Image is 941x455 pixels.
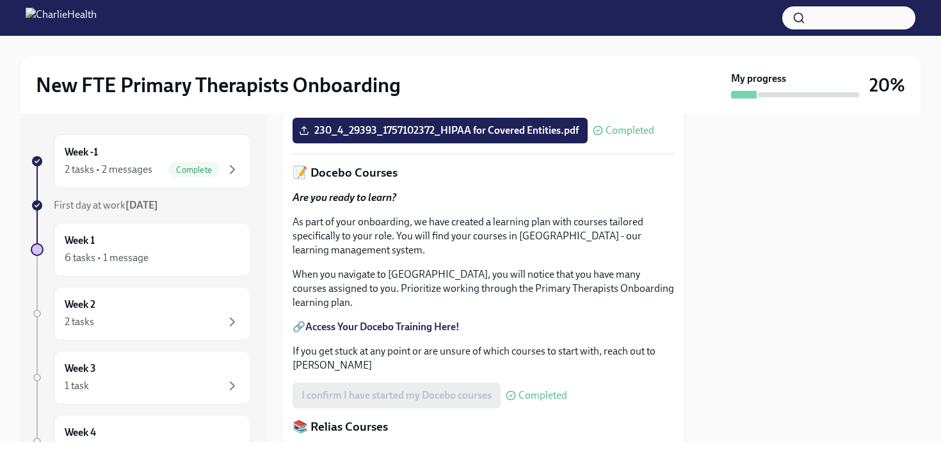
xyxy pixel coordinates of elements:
div: 2 tasks • 2 messages [65,163,152,177]
strong: [DATE] [125,199,158,211]
div: 1 task [65,379,89,393]
h6: Week 1 [65,234,95,248]
p: 📚 Relias Courses [293,419,674,435]
div: 2 tasks [65,315,94,329]
p: 🔗 [293,320,674,334]
p: When you navigate to [GEOGRAPHIC_DATA], you will notice that you have many courses assigned to yo... [293,267,674,310]
span: Complete [168,165,220,175]
p: As part of your onboarding, we have created a learning plan with courses tailored specifically to... [293,215,674,257]
a: Access Your Docebo Training Here! [305,321,460,333]
h6: Week 3 [65,362,96,376]
label: 230_4_29393_1757102372_HIPAA for Covered Entities.pdf [293,118,588,143]
a: Week -12 tasks • 2 messagesComplete [31,134,251,188]
p: 📝 Docebo Courses [293,164,674,181]
div: 6 tasks • 1 message [65,251,149,265]
h6: Week 4 [65,426,96,440]
span: 230_4_29393_1757102372_HIPAA for Covered Entities.pdf [302,124,579,137]
strong: My progress [731,72,786,86]
span: First day at work [54,199,158,211]
a: First day at work[DATE] [31,198,251,212]
img: CharlieHealth [26,8,97,28]
p: If you get stuck at any point or are unsure of which courses to start with, reach out to [PERSON_... [293,344,674,372]
span: Completed [606,125,654,136]
a: Week 16 tasks • 1 message [31,223,251,276]
h3: 20% [869,74,905,97]
h6: Week 2 [65,298,95,312]
a: Week 22 tasks [31,287,251,340]
a: Week 31 task [31,351,251,404]
span: Completed [519,390,567,401]
h6: Week -1 [65,145,98,159]
strong: Are you ready to learn? [293,191,396,204]
h2: New FTE Primary Therapists Onboarding [36,72,401,98]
